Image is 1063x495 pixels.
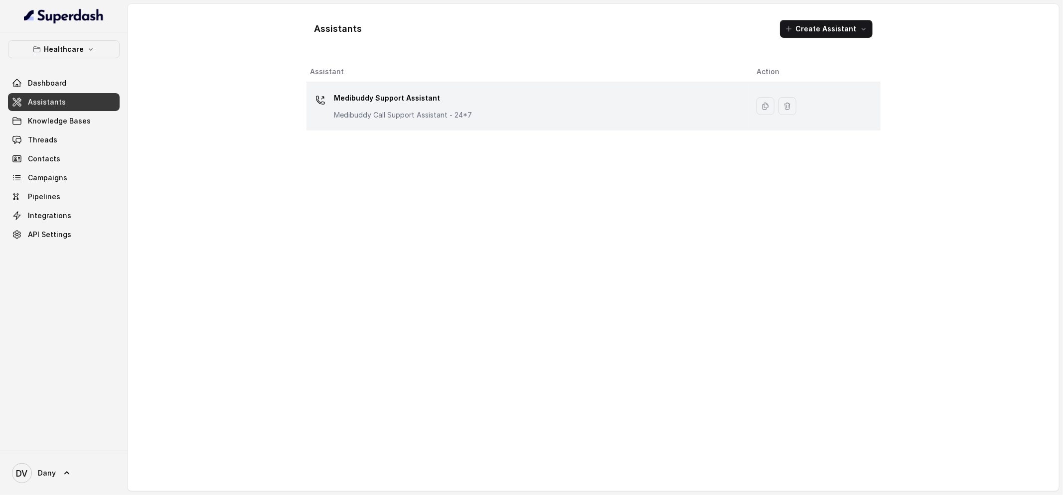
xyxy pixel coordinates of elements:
[8,93,120,111] a: Assistants
[749,62,880,82] th: Action
[8,207,120,225] a: Integrations
[334,110,472,120] p: Medibuddy Call Support Assistant - 24*7
[24,8,104,24] img: light.svg
[16,468,28,479] text: DV
[8,112,120,130] a: Knowledge Bases
[44,43,84,55] p: Healthcare
[8,40,120,58] button: Healthcare
[8,188,120,206] a: Pipelines
[28,135,57,145] span: Threads
[8,150,120,168] a: Contacts
[28,97,66,107] span: Assistants
[28,173,67,183] span: Campaigns
[8,74,120,92] a: Dashboard
[28,211,71,221] span: Integrations
[314,21,362,37] h1: Assistants
[334,90,472,106] p: Medibuddy Support Assistant
[28,116,91,126] span: Knowledge Bases
[780,20,873,38] button: Create Assistant
[28,78,66,88] span: Dashboard
[28,154,60,164] span: Contacts
[8,169,120,187] a: Campaigns
[8,459,120,487] a: Dany
[8,226,120,244] a: API Settings
[306,62,749,82] th: Assistant
[28,192,60,202] span: Pipelines
[38,468,56,478] span: Dany
[28,230,71,240] span: API Settings
[8,131,120,149] a: Threads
